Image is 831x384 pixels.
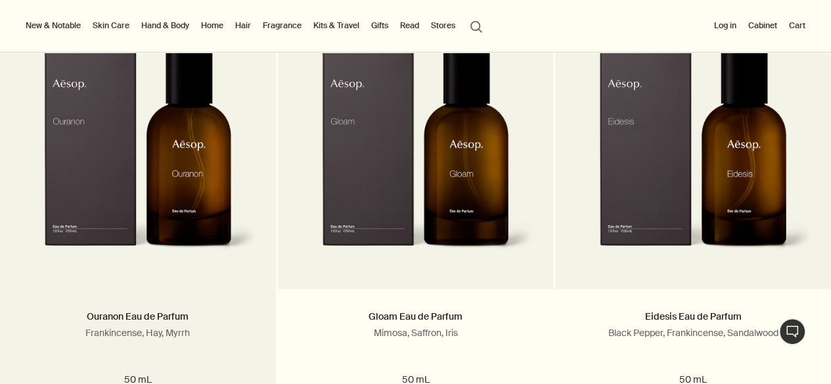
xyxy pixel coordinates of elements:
[87,310,189,322] a: Ouranon Eau de Parfum
[746,18,780,33] a: Cabinet
[575,327,811,339] p: Black Pepper, Frankincense, Sandalwood
[711,18,739,33] button: Log in
[397,18,422,33] a: Read
[260,18,304,33] a: Fragrance
[428,18,458,33] button: Stores
[369,310,462,322] a: Gloam Eau de Parfum
[139,18,192,33] a: Hand & Body
[298,39,534,270] img: An amber bottle of Gloam Eau de Parfum alongside carton packaging.
[90,18,132,33] a: Skin Care
[786,18,808,33] button: Cart
[20,327,256,339] p: Frankincense, Hay, Myrrh
[555,27,831,289] a: Eidesis Eau de Parfum in amber glass bottle with outer carton
[369,18,391,33] a: Gifts
[278,27,554,289] a: An amber bottle of Gloam Eau de Parfum alongside carton packaging.
[464,13,488,38] button: Open search
[575,39,811,270] img: Eidesis Eau de Parfum in amber glass bottle with outer carton
[23,18,83,33] button: New & Notable
[233,18,254,33] a: Hair
[311,18,362,33] a: Kits & Travel
[298,327,534,339] p: Mimosa, Saffron, Iris
[20,39,256,270] img: An amber bottle of Ouranon Eau de Parfum alongside carton packaging.
[198,18,226,33] a: Home
[645,310,742,322] a: Eidesis Eau de Parfum
[779,318,805,345] button: Live Assistance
